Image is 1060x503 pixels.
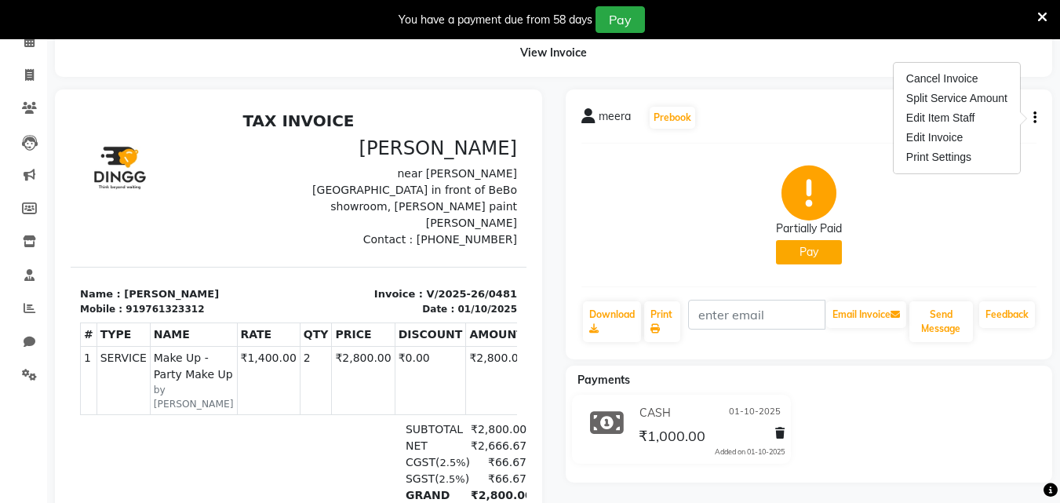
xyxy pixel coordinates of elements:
span: 2.5% [369,368,395,380]
div: 01/10/2025 [387,197,446,211]
p: near [PERSON_NAME][GEOGRAPHIC_DATA] in front of BeBo showroom, [PERSON_NAME] paint [PERSON_NAME] [238,60,447,126]
div: ₹2,666.67 [391,333,456,349]
h2: TAX INVOICE [9,6,446,25]
span: 01-10-2025 [729,405,781,421]
div: ₹1,800.00 [391,432,456,448]
th: QTY [229,217,261,241]
div: NET [326,333,391,349]
button: Pay [776,240,842,264]
div: Partially Paid [776,221,842,237]
th: TYPE [26,217,79,241]
div: Generated By : at 01/10/2025 [9,488,446,502]
div: Edit Item Staff [903,108,1011,128]
div: Cancel Invoice [903,69,1011,89]
p: Name : [PERSON_NAME] [9,181,219,197]
th: DISCOUNT [324,217,395,241]
div: Split Service Amount [903,89,1011,108]
span: CASH [639,405,671,421]
a: Feedback [979,301,1035,328]
div: Balance [326,432,391,448]
a: Download [583,301,641,342]
div: You have a payment due from 58 days [399,12,592,28]
div: Added on 01-10-2025 [715,447,785,457]
th: AMOUNT [395,217,458,241]
span: Payments [577,373,630,387]
td: ₹1,400.00 [166,241,229,310]
span: Make Up - Party Make Up [83,245,163,278]
small: by [PERSON_NAME] [83,278,163,307]
div: 919761323312 [55,197,133,211]
input: enter email [688,300,825,330]
span: CGST [335,351,365,363]
div: Edit Invoice [903,128,1011,148]
div: SUBTOTAL [326,316,391,333]
th: PRICE [261,217,324,241]
button: Prebook [650,107,695,129]
div: ₹2,800.00 [391,382,456,415]
td: ₹2,800.00 [261,241,324,310]
td: ₹0.00 [324,241,395,310]
td: ₹2,800.00 [395,241,458,310]
a: Print [644,301,680,342]
div: ₹2,800.00 [391,316,456,333]
p: Please visit again ! [9,467,446,481]
div: Date : [352,197,384,211]
div: ₹66.67 [391,366,456,382]
div: ₹1,000.00 [391,415,456,432]
span: Admin [213,490,247,501]
p: Contact : [PHONE_NUMBER] [238,126,447,143]
button: Email Invoice [826,301,906,328]
div: View Invoice [55,29,1052,77]
button: Send Message [909,301,973,342]
div: ( ) [326,366,391,382]
div: Print Settings [903,148,1011,167]
button: Pay [596,6,645,33]
div: Paid [326,415,391,432]
td: 2 [229,241,261,310]
span: SGST [335,367,364,380]
th: NAME [79,217,166,241]
td: 1 [10,241,27,310]
th: RATE [166,217,229,241]
span: ₹1,000.00 [639,427,705,449]
span: 2.5% [369,352,395,363]
div: GRAND TOTAL [326,382,391,415]
p: Invoice : V/2025-26/0481 [238,181,447,197]
th: # [10,217,27,241]
span: meera [599,108,631,130]
h3: [PERSON_NAME] [238,31,447,54]
div: Mobile : [9,197,52,211]
div: ₹66.67 [391,349,456,366]
div: ( ) [326,349,391,366]
td: SERVICE [26,241,79,310]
